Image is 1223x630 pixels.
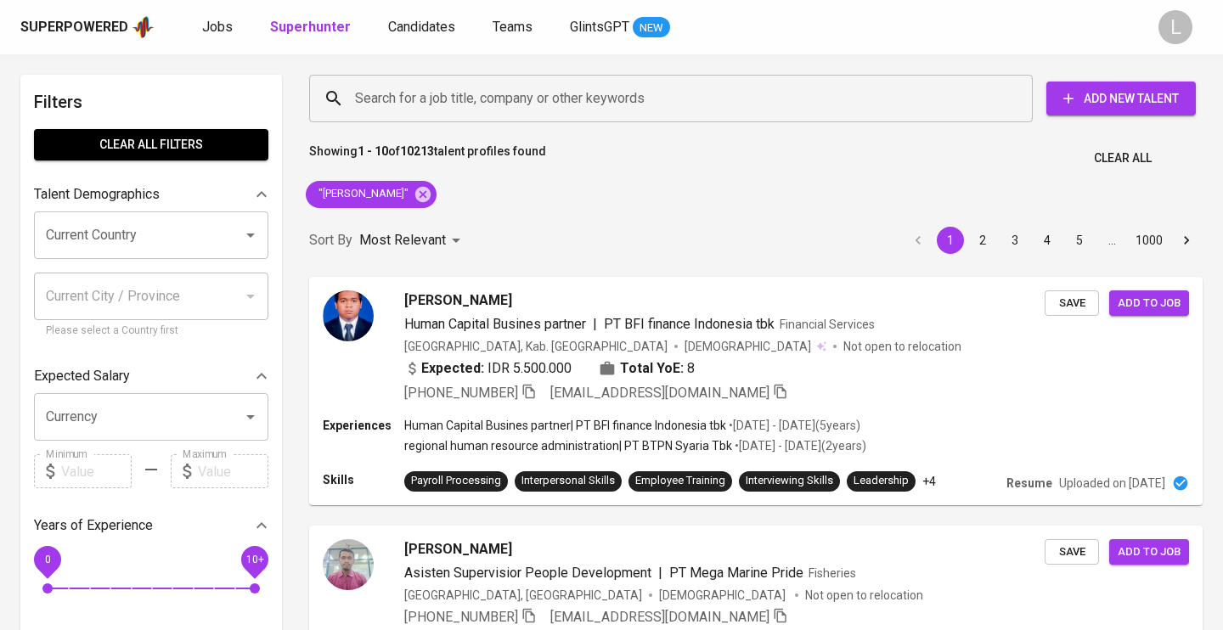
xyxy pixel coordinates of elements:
[132,14,155,40] img: app logo
[323,290,374,341] img: 10fb0e28f99cd98317fdea4df12afa34.jpg
[805,587,923,604] p: Not open to relocation
[1094,148,1152,169] span: Clear All
[1034,227,1061,254] button: Go to page 4
[620,358,684,379] b: Total YoE:
[309,143,546,174] p: Showing of talent profiles found
[604,316,775,332] span: PT BFI finance Indonesia tbk
[306,186,419,202] span: "[PERSON_NAME]"
[411,473,501,489] div: Payroll Processing
[404,609,518,625] span: [PHONE_NUMBER]
[34,509,268,543] div: Years of Experience
[388,19,455,35] span: Candidates
[323,471,404,488] p: Skills
[493,19,533,35] span: Teams
[1066,227,1093,254] button: Go to page 5
[404,565,651,581] span: Asisten Supervisior People Development
[404,316,586,332] span: Human Capital Busines partner
[633,20,670,37] span: NEW
[270,17,354,38] a: Superhunter
[732,437,866,454] p: • [DATE] - [DATE] ( 2 years )
[937,227,964,254] button: page 1
[1053,294,1091,313] span: Save
[34,88,268,115] h6: Filters
[854,473,909,489] div: Leadership
[309,277,1203,505] a: [PERSON_NAME]Human Capital Busines partner|PT BFI finance Indonesia tbkFinancial Services[GEOGRAP...
[34,129,268,160] button: Clear All filters
[20,18,128,37] div: Superpowered
[34,359,268,393] div: Expected Salary
[1158,10,1192,44] div: L
[922,473,936,490] p: +4
[1173,227,1200,254] button: Go to next page
[239,223,262,247] button: Open
[809,566,856,580] span: Fisheries
[1045,290,1099,317] button: Save
[1087,143,1158,174] button: Clear All
[404,338,668,355] div: [GEOGRAPHIC_DATA], Kab. [GEOGRAPHIC_DATA]
[359,225,466,256] div: Most Relevant
[593,314,597,335] span: |
[44,554,50,565] span: 0
[421,358,484,379] b: Expected:
[34,184,160,205] p: Talent Demographics
[521,473,615,489] div: Interpersonal Skills
[48,134,255,155] span: Clear All filters
[493,17,536,38] a: Teams
[202,19,233,35] span: Jobs
[843,338,961,355] p: Not open to relocation
[659,587,788,604] span: [DEMOGRAPHIC_DATA]
[34,366,130,386] p: Expected Salary
[400,144,434,158] b: 10213
[358,144,388,158] b: 1 - 10
[1109,539,1189,565] button: Add to job
[658,563,662,583] span: |
[61,454,132,488] input: Value
[323,417,404,434] p: Experiences
[1001,227,1029,254] button: Go to page 3
[34,515,153,536] p: Years of Experience
[306,181,437,208] div: "[PERSON_NAME]"
[404,587,642,604] div: [GEOGRAPHIC_DATA], [GEOGRAPHIC_DATA]
[34,177,268,211] div: Talent Demographics
[198,454,268,488] input: Value
[570,19,629,35] span: GlintsGPT
[902,227,1203,254] nav: pagination navigation
[570,17,670,38] a: GlintsGPT NEW
[404,290,512,311] span: [PERSON_NAME]
[404,437,732,454] p: regional human resource administration | PT BTPN Syaria Tbk
[46,323,256,340] p: Please select a Country first
[1046,82,1196,115] button: Add New Talent
[550,385,769,401] span: [EMAIL_ADDRESS][DOMAIN_NAME]
[635,473,725,489] div: Employee Training
[1060,88,1182,110] span: Add New Talent
[323,539,374,590] img: b84e3a7b0e5680b3a0677264b9a1b68a.jpeg
[404,385,518,401] span: [PHONE_NUMBER]
[202,17,236,38] a: Jobs
[359,230,446,250] p: Most Relevant
[270,19,351,35] b: Superhunter
[404,417,726,434] p: Human Capital Busines partner | PT BFI finance Indonesia tbk
[404,539,512,560] span: [PERSON_NAME]
[969,227,996,254] button: Go to page 2
[388,17,459,38] a: Candidates
[687,358,695,379] span: 8
[1059,475,1165,492] p: Uploaded on [DATE]
[309,230,352,250] p: Sort By
[1118,294,1181,313] span: Add to job
[1006,475,1052,492] p: Resume
[239,405,262,429] button: Open
[685,338,814,355] span: [DEMOGRAPHIC_DATA]
[245,554,263,565] span: 10+
[1118,543,1181,562] span: Add to job
[1130,227,1168,254] button: Go to page 1000
[1098,232,1125,249] div: …
[1045,539,1099,565] button: Save
[1109,290,1189,317] button: Add to job
[404,358,572,379] div: IDR 5.500.000
[746,473,833,489] div: Interviewing Skills
[1053,543,1091,562] span: Save
[20,14,155,40] a: Superpoweredapp logo
[726,417,860,434] p: • [DATE] - [DATE] ( 5 years )
[780,318,875,331] span: Financial Services
[550,609,769,625] span: [EMAIL_ADDRESS][DOMAIN_NAME]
